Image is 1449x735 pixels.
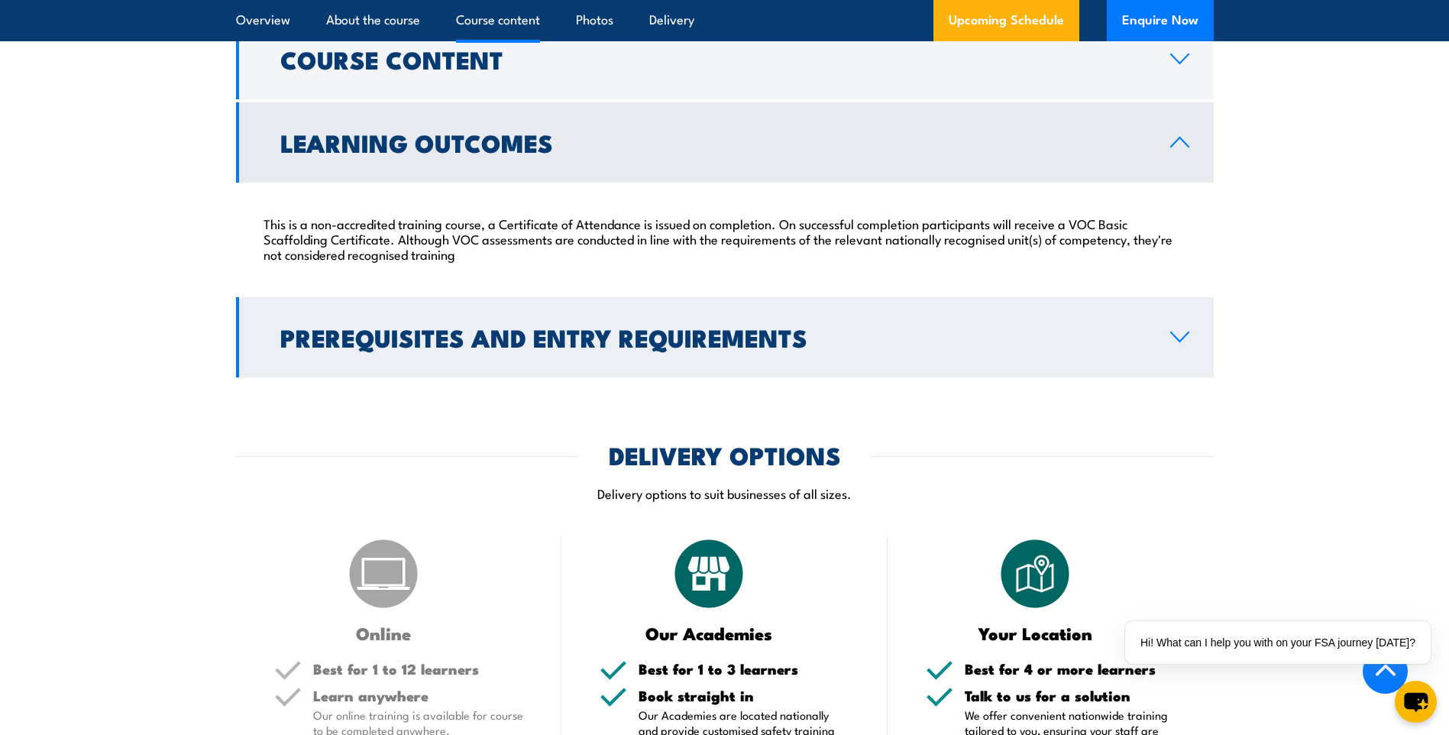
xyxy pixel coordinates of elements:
h3: Your Location [926,624,1145,642]
h5: Best for 1 to 12 learners [313,662,524,676]
a: Learning Outcomes [236,102,1214,183]
h5: Best for 1 to 3 learners [639,662,849,676]
h5: Best for 4 or more learners [965,662,1176,676]
button: chat-button [1395,681,1437,723]
h2: Prerequisites and Entry Requirements [280,326,1146,348]
p: This is a non-accredited training course, a Certificate of Attendance is issued on completion. On... [264,215,1186,261]
a: Prerequisites and Entry Requirements [236,297,1214,377]
a: Course Content [236,19,1214,99]
h5: Learn anywhere [313,688,524,703]
h5: Talk to us for a solution [965,688,1176,703]
h3: Online [274,624,493,642]
h5: Book straight in [639,688,849,703]
p: Delivery options to suit businesses of all sizes. [236,484,1214,502]
h2: DELIVERY OPTIONS [609,444,841,465]
h2: Course Content [280,48,1146,70]
div: Hi! What can I help you with on your FSA journey [DATE]? [1125,621,1431,664]
h3: Our Academies [600,624,819,642]
h2: Learning Outcomes [280,131,1146,153]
